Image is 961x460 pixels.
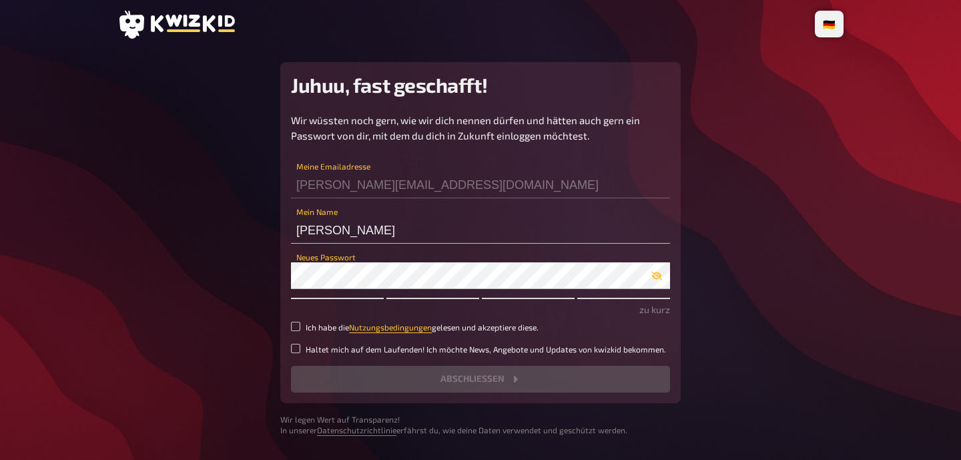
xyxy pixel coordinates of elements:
[306,344,666,355] small: Haltet mich auf dem Laufenden! Ich möchte News, Angebote und Updates von kwizkid bekommen.
[349,322,432,332] a: Nutzungsbedingungen
[317,425,396,435] a: Datenschutzrichtlinie
[291,172,670,198] input: Meine Emailadresse
[280,414,681,437] small: Wir legen Wert auf Transparenz! In unserer erfährst du, wie deine Daten verwendet und geschützt w...
[306,322,539,333] small: Ich habe die gelesen und akzeptiere diese.
[291,73,670,97] h2: Juhuu, fast geschafft!
[818,13,841,35] li: 🇩🇪
[291,113,670,143] p: Wir wüssten noch gern, wie wir dich nennen dürfen und hätten auch gern ein Passwort von dir, mit ...
[291,302,670,316] p: zu kurz
[291,217,670,244] input: Mein Name
[291,366,670,393] button: Abschließen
